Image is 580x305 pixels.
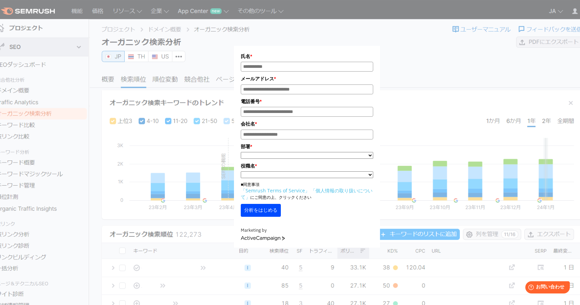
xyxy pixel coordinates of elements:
[241,75,373,82] label: メールアドレス
[241,143,373,150] label: 部署
[241,182,373,201] p: ■同意事項 にご同意の上、クリックください
[241,162,373,170] label: 役職名
[520,279,573,298] iframe: Help widget launcher
[241,187,373,200] a: 「個人情報の取り扱いについて」
[241,53,373,60] label: 氏名
[241,204,281,217] button: 分析をはじめる
[241,227,373,234] div: Marketing by
[241,120,373,128] label: 会社名
[241,187,310,194] a: 「Semrush Terms of Service」
[241,98,373,105] label: 電話番号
